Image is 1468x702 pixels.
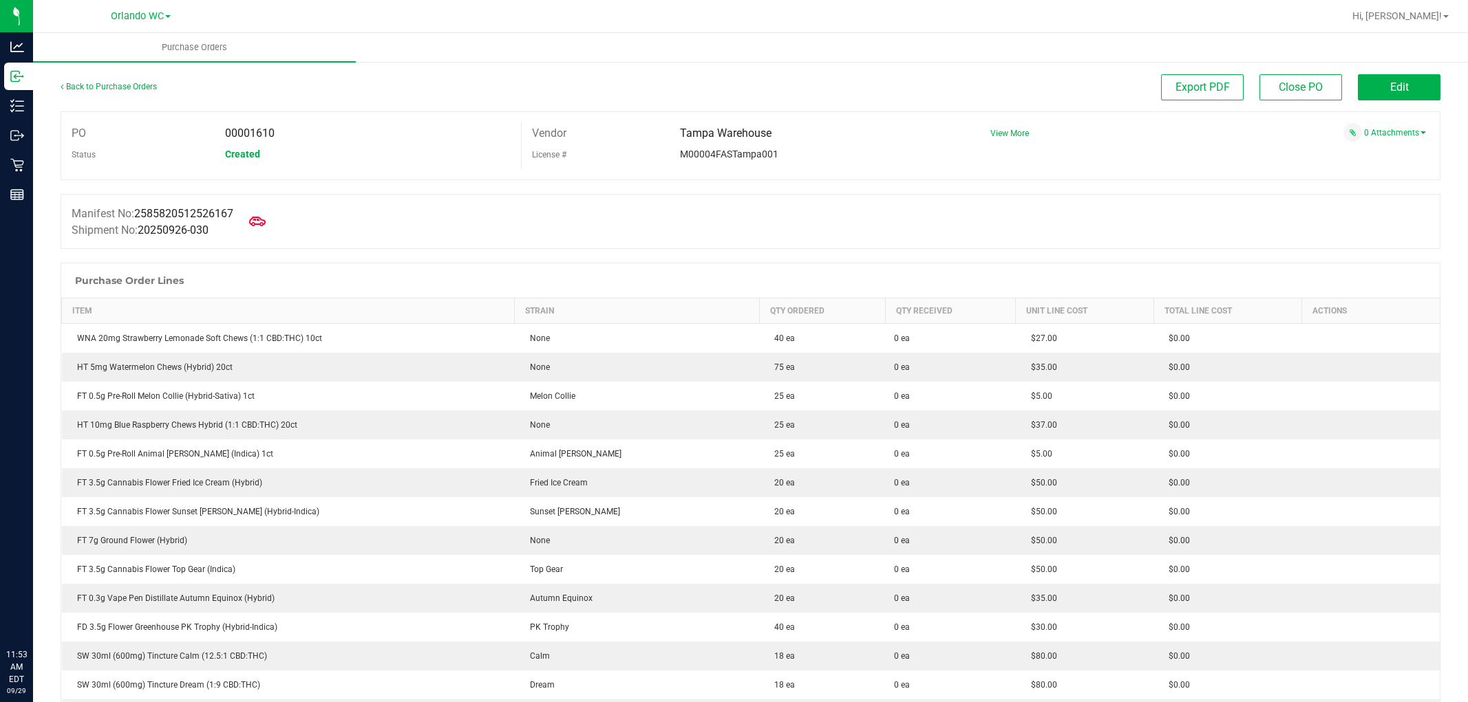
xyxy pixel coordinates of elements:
div: SW 30ml (600mg) Tincture Dream (1:9 CBD:THC) [70,679,507,691]
div: FT 3.5g Cannabis Flower Sunset [PERSON_NAME] (Hybrid-Indica) [70,505,507,518]
span: View More [990,129,1029,138]
span: $0.00 [1162,507,1190,516]
button: Edit [1358,74,1440,100]
th: Strain [515,298,760,324]
span: 0 ea [894,448,910,460]
span: 0 ea [894,505,910,518]
div: FT 3.5g Cannabis Flower Fried Ice Cream (Hybrid) [70,476,507,489]
div: HT 10mg Blue Raspberry Chews Hybrid (1:1 CBD:THC) 20ct [70,419,507,431]
span: Melon Collie [523,391,575,401]
span: 0 ea [894,390,910,402]
span: Orlando WC [111,10,164,22]
span: Tampa Warehouse [680,127,772,140]
span: $0.00 [1162,449,1190,459]
div: FT 0.3g Vape Pen Distillate Autumn Equinox (Hybrid) [70,592,507,604]
div: SW 30ml (600mg) Tincture Calm (12.5:1 CBD:THC) [70,650,507,662]
span: 25 ea [767,449,795,459]
span: PK Trophy [523,622,569,632]
span: None [523,536,550,545]
span: 25 ea [767,420,795,430]
span: None [523,362,550,372]
label: Shipment No: [72,222,209,239]
span: $0.00 [1162,564,1190,574]
span: 20 ea [767,564,795,574]
span: 18 ea [767,680,795,690]
label: Manifest No: [72,206,233,222]
span: $50.00 [1024,564,1057,574]
span: Top Gear [523,564,563,574]
span: Edit [1390,80,1409,94]
div: FT 0.5g Pre-Roll Animal [PERSON_NAME] (Indica) 1ct [70,448,507,460]
span: $30.00 [1024,622,1057,632]
span: 0 ea [894,361,910,373]
div: FT 3.5g Cannabis Flower Top Gear (Indica) [70,563,507,575]
h1: Purchase Order Lines [75,275,184,286]
span: 40 ea [767,333,795,343]
label: PO [72,123,86,144]
span: 0 ea [894,563,910,575]
span: $0.00 [1162,651,1190,661]
div: FD 3.5g Flower Greenhouse PK Trophy (Hybrid-Indica) [70,621,507,633]
span: 0 ea [894,534,910,547]
inline-svg: Inventory [10,99,24,113]
span: 20250926-030 [138,223,209,237]
span: $50.00 [1024,507,1057,516]
a: 0 Attachments [1364,128,1426,138]
th: Item [62,298,515,324]
span: $0.00 [1162,420,1190,430]
span: 18 ea [767,651,795,661]
span: $37.00 [1024,420,1057,430]
span: None [523,333,550,343]
th: Actions [1302,298,1440,324]
iframe: Resource center [14,592,55,633]
span: 20 ea [767,507,795,516]
span: $0.00 [1162,593,1190,603]
span: 0 ea [894,650,910,662]
span: 00001610 [225,127,275,140]
th: Qty Received [886,298,1016,324]
span: $0.00 [1162,680,1190,690]
label: License # [532,144,566,165]
span: 0 ea [894,621,910,633]
span: 0 ea [894,592,910,604]
span: Calm [523,651,550,661]
span: Autumn Equinox [523,593,593,603]
a: Back to Purchase Orders [61,82,157,91]
span: Close PO [1279,80,1323,94]
span: $80.00 [1024,651,1057,661]
div: FT 7g Ground Flower (Hybrid) [70,534,507,547]
span: $50.00 [1024,478,1057,487]
th: Total Line Cost [1153,298,1301,324]
inline-svg: Outbound [10,129,24,142]
span: $5.00 [1024,391,1052,401]
div: HT 5mg Watermelon Chews (Hybrid) 20ct [70,361,507,373]
span: $80.00 [1024,680,1057,690]
span: $0.00 [1162,536,1190,545]
span: Export PDF [1176,80,1230,94]
span: 0 ea [894,332,910,344]
span: 25 ea [767,391,795,401]
a: Purchase Orders [33,33,356,62]
th: Qty Ordered [759,298,886,324]
span: $5.00 [1024,449,1052,459]
th: Unit Line Cost [1016,298,1153,324]
button: Export PDF [1161,74,1244,100]
span: Mark as Arrived [244,208,271,235]
inline-svg: Analytics [10,40,24,54]
span: Hi, [PERSON_NAME]! [1352,10,1442,21]
p: 09/29 [6,685,27,696]
inline-svg: Inbound [10,69,24,83]
span: $35.00 [1024,593,1057,603]
span: $0.00 [1162,333,1190,343]
div: WNA 20mg Strawberry Lemonade Soft Chews (1:1 CBD:THC) 10ct [70,332,507,344]
span: Sunset [PERSON_NAME] [523,507,620,516]
label: Vendor [532,123,566,144]
span: 2585820512526167 [134,207,233,220]
span: $0.00 [1162,478,1190,487]
span: Attach a document [1343,123,1362,142]
span: Purchase Orders [143,41,246,54]
span: M00004FASTampa001 [680,149,778,160]
span: None [523,420,550,430]
span: 0 ea [894,419,910,431]
span: Fried Ice Cream [523,478,588,487]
